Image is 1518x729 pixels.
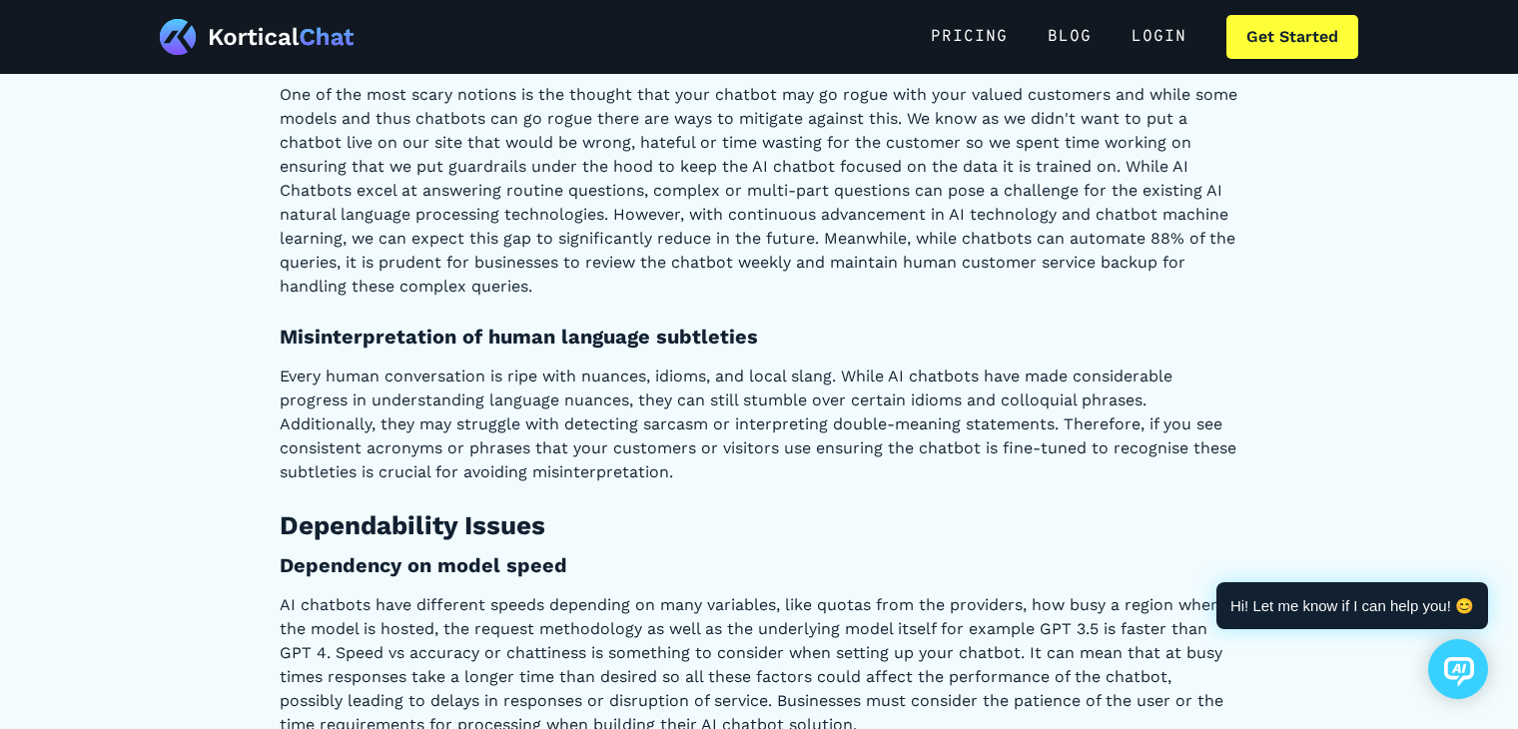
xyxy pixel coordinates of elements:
p: One of the most scary notions is the thought that your chatbot may go rogue with your valued cust... [280,83,1238,299]
a: Get Started [1226,15,1358,59]
a: Login [1112,15,1206,59]
p: Every human conversation is ripe with nuances, idioms, and local slang. While AI chatbots have ma... [280,364,1238,484]
a: Blog [1028,15,1112,59]
h3: Dependability Issues [280,509,1238,543]
h4: Dependency on model speed [280,552,1238,578]
h4: Misinterpretation of human language subtleties [280,324,1238,350]
a: Pricing [911,15,1028,59]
